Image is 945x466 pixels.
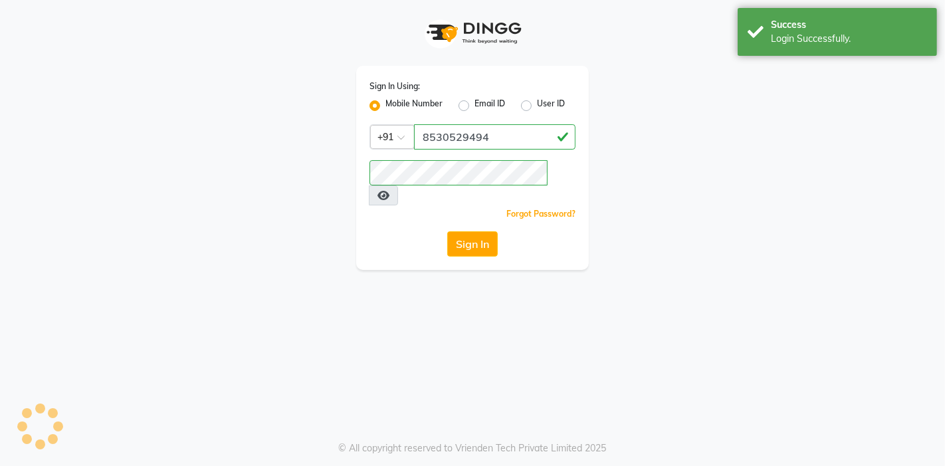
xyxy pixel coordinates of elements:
[385,98,443,114] label: Mobile Number
[414,124,576,150] input: Username
[771,18,927,32] div: Success
[474,98,505,114] label: Email ID
[369,160,548,185] input: Username
[369,80,420,92] label: Sign In Using:
[771,32,927,46] div: Login Successfully.
[537,98,565,114] label: User ID
[506,209,576,219] a: Forgot Password?
[419,13,526,53] img: logo1.svg
[447,231,498,257] button: Sign In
